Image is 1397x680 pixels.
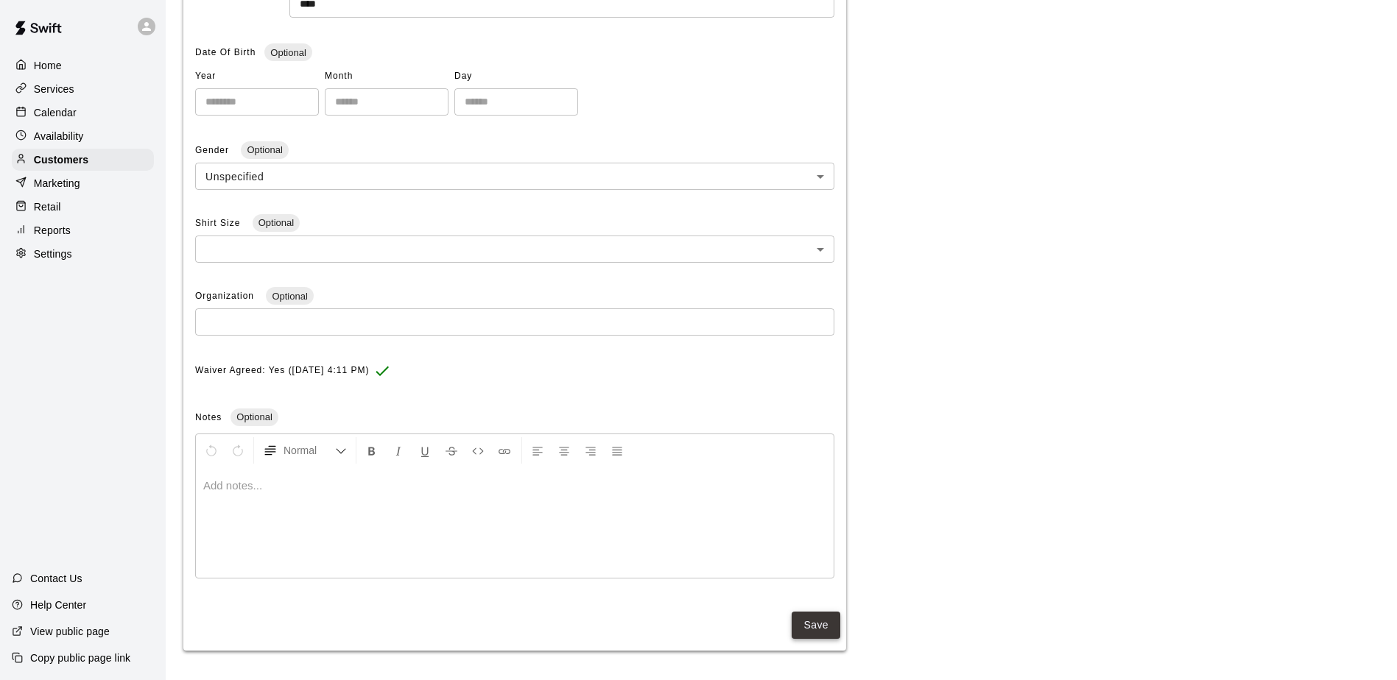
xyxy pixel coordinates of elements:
button: Insert Link [492,437,517,464]
span: Optional [264,47,312,58]
span: Optional [231,411,278,422]
span: Optional [266,291,313,302]
button: Format Italics [386,437,411,464]
p: Services [34,82,74,96]
span: Date Of Birth [195,47,256,57]
button: Redo [225,437,250,464]
a: Calendar [12,102,154,124]
button: Left Align [525,437,550,464]
p: Availability [34,129,84,144]
span: Optional [241,144,288,155]
span: Shirt Size [195,218,244,228]
span: Year [195,65,319,88]
button: Center Align [552,437,577,464]
button: Justify Align [605,437,630,464]
p: Home [34,58,62,73]
span: Organization [195,291,257,301]
div: Unspecified [195,163,834,190]
button: Right Align [578,437,603,464]
span: Notes [195,412,222,422]
a: Home [12,54,154,77]
p: Copy public page link [30,651,130,665]
p: Contact Us [30,571,82,586]
a: Marketing [12,172,154,194]
button: Undo [199,437,224,464]
p: Settings [34,247,72,261]
button: Formatting Options [257,437,353,464]
p: Help Center [30,598,86,612]
button: Format Bold [359,437,384,464]
button: Insert Code [465,437,490,464]
button: Format Strikethrough [439,437,464,464]
span: Optional [253,217,300,228]
span: Month [325,65,448,88]
a: Services [12,78,154,100]
a: Retail [12,196,154,218]
button: Save [792,612,840,639]
p: Marketing [34,176,80,191]
a: Availability [12,125,154,147]
a: Customers [12,149,154,171]
p: Customers [34,152,88,167]
span: Normal [284,443,335,458]
p: Retail [34,199,61,214]
p: View public page [30,624,110,639]
span: Waiver Agreed: Yes ([DATE] 4:11 PM) [195,359,369,383]
a: Reports [12,219,154,241]
p: Reports [34,223,71,238]
p: Calendar [34,105,77,120]
span: Day [454,65,578,88]
span: Gender [195,145,232,155]
a: Settings [12,243,154,265]
button: Format Underline [412,437,437,464]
